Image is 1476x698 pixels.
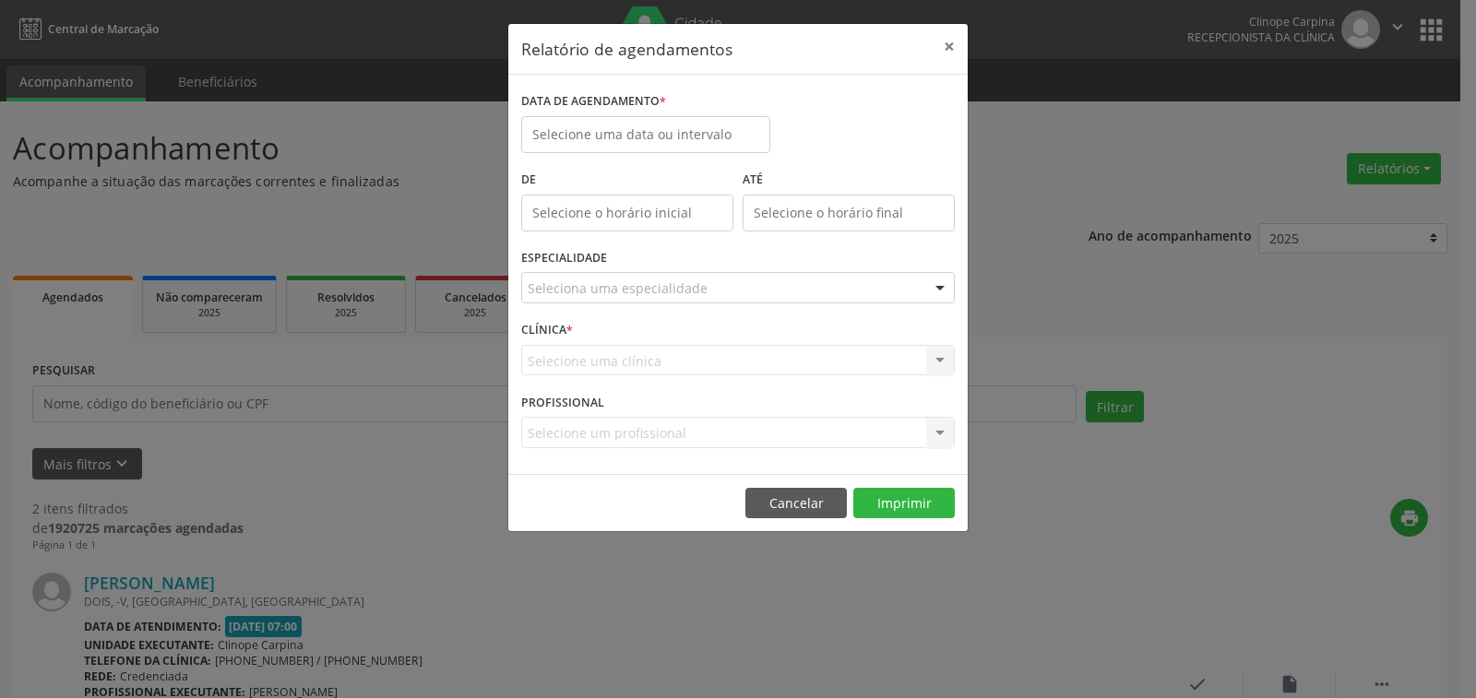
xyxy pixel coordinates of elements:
span: Seleciona uma especialidade [528,278,708,298]
label: CLÍNICA [521,316,573,345]
label: De [521,166,733,195]
input: Selecione o horário inicial [521,195,733,231]
h5: Relatório de agendamentos [521,37,732,61]
label: PROFISSIONAL [521,388,604,417]
input: Selecione uma data ou intervalo [521,116,770,153]
label: ESPECIALIDADE [521,244,607,273]
button: Imprimir [853,488,955,519]
button: Cancelar [745,488,847,519]
label: DATA DE AGENDAMENTO [521,88,666,116]
label: ATÉ [743,166,955,195]
button: Close [931,24,968,69]
input: Selecione o horário final [743,195,955,231]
